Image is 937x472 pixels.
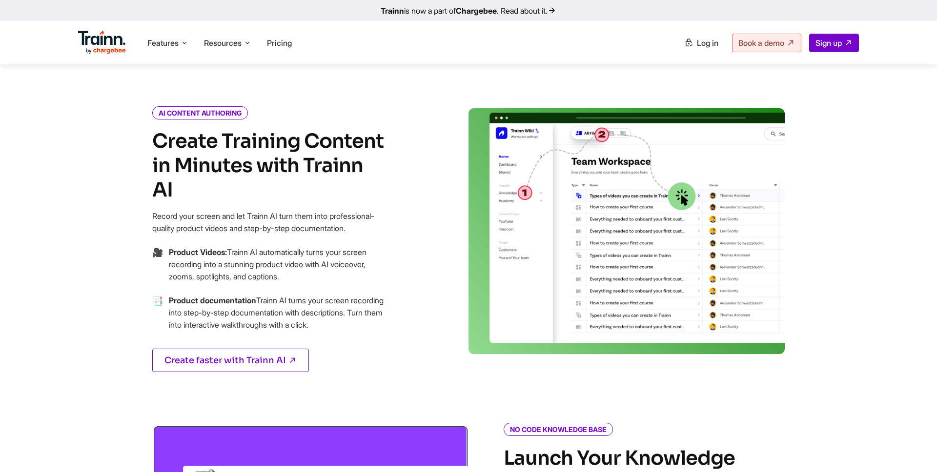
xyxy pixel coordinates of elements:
span: Features [147,38,179,48]
p: Trainn AI automatically turns your screen recording into a stunning product video with AI voiceov... [169,246,387,283]
p: Record your screen and let Trainn AI turn them into professional-quality product videos and step-... [152,210,387,235]
span: Sign up [815,38,842,48]
a: Sign up [809,34,859,52]
span: Log in [697,38,718,48]
img: Trainn Logo [78,31,126,54]
p: Trainn AI turns your screen recording into step-by-step documentation with descriptions. Turn the... [169,295,387,331]
span: Resources [204,38,242,48]
b: Trainn [381,6,404,16]
i: AI CONTENT AUTHORING [152,106,248,119]
b: Chargebee [456,6,497,16]
i: NO CODE KNOWLEDGE BASE [504,423,613,436]
h4: Create Training Content in Minutes with Trainn AI [152,129,387,202]
iframe: Chat Widget [888,425,937,472]
b: Product documentation [169,295,256,305]
span: → [152,246,163,295]
a: Create faster with Trainn AI [152,349,309,372]
span: → [152,295,163,343]
a: Book a demo [732,34,801,52]
b: Product Videos: [169,247,227,257]
span: Book a demo [738,38,784,48]
a: Pricing [267,38,292,48]
a: Log in [678,34,724,52]
img: video creation | saas learning management system [468,108,785,354]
